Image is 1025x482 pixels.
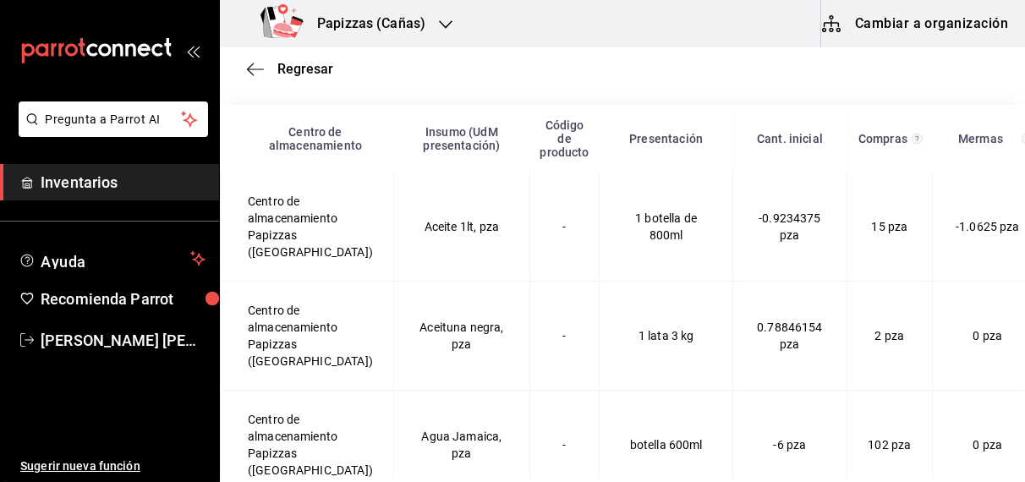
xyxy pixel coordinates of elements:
button: open_drawer_menu [186,44,200,58]
span: 0.78846154 pza [757,320,823,351]
button: Pregunta a Parrot AI [19,101,208,137]
span: Sugerir nueva función [20,457,206,475]
span: 2 pza [875,329,905,342]
div: Código de producto [540,118,589,159]
span: Pregunta a Parrot AI [46,111,182,129]
svg: Total de presentación del insumo comprado en el rango de fechas seleccionado. [912,132,923,145]
div: Insumo (UdM presentación) [403,125,519,152]
span: 0 pza [973,329,1002,342]
td: - [529,282,599,391]
div: Presentación [610,132,723,145]
a: Pregunta a Parrot AI [12,123,208,140]
button: Regresar [247,61,333,77]
div: Mermas [943,132,1019,145]
span: Ayuda [41,249,184,269]
span: -1.0625 pza [956,220,1020,233]
td: - [529,173,599,282]
td: Aceituna negra, pza [393,282,529,391]
span: Inventarios [41,171,206,194]
td: Centro de almacenamiento Papizzas ([GEOGRAPHIC_DATA]) [221,282,394,391]
div: Compras [857,132,908,145]
span: 0 pza [973,438,1002,452]
div: Cant. inicial [743,132,837,145]
div: Centro de almacenamiento [248,125,384,152]
td: Aceite 1lt, pza [393,173,529,282]
span: -0.9234375 pza [759,211,821,242]
span: Regresar [277,61,333,77]
span: -6 pza [773,438,806,452]
td: Centro de almacenamiento Papizzas ([GEOGRAPHIC_DATA]) [221,173,394,282]
td: 1 botella de 800ml [600,173,733,282]
span: 15 pza [871,220,907,233]
span: 102 pza [868,438,911,452]
span: [PERSON_NAME] [PERSON_NAME] [41,329,206,352]
span: Recomienda Parrot [41,288,206,310]
td: 1 lata 3 kg [600,282,733,391]
h3: Papizzas (Cañas) [304,14,425,34]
